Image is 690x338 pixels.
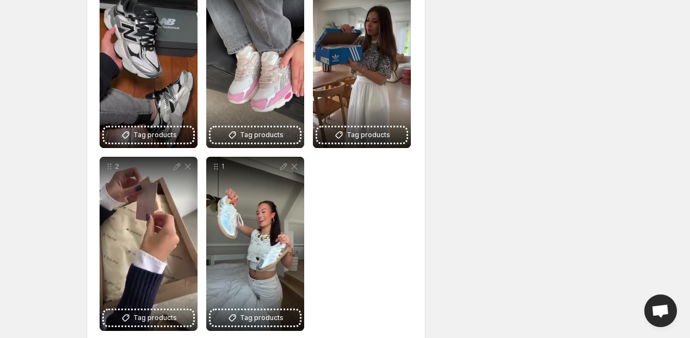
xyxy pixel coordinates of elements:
[211,310,300,325] button: Tag products
[240,130,284,140] span: Tag products
[100,157,198,331] div: 2Tag products
[211,127,300,143] button: Tag products
[104,310,193,325] button: Tag products
[206,157,304,331] div: 1Tag products
[221,162,278,171] p: 1
[104,127,193,143] button: Tag products
[133,312,177,323] span: Tag products
[644,294,677,327] a: Open chat
[347,130,390,140] span: Tag products
[240,312,284,323] span: Tag products
[317,127,406,143] button: Tag products
[115,162,171,171] p: 2
[133,130,177,140] span: Tag products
